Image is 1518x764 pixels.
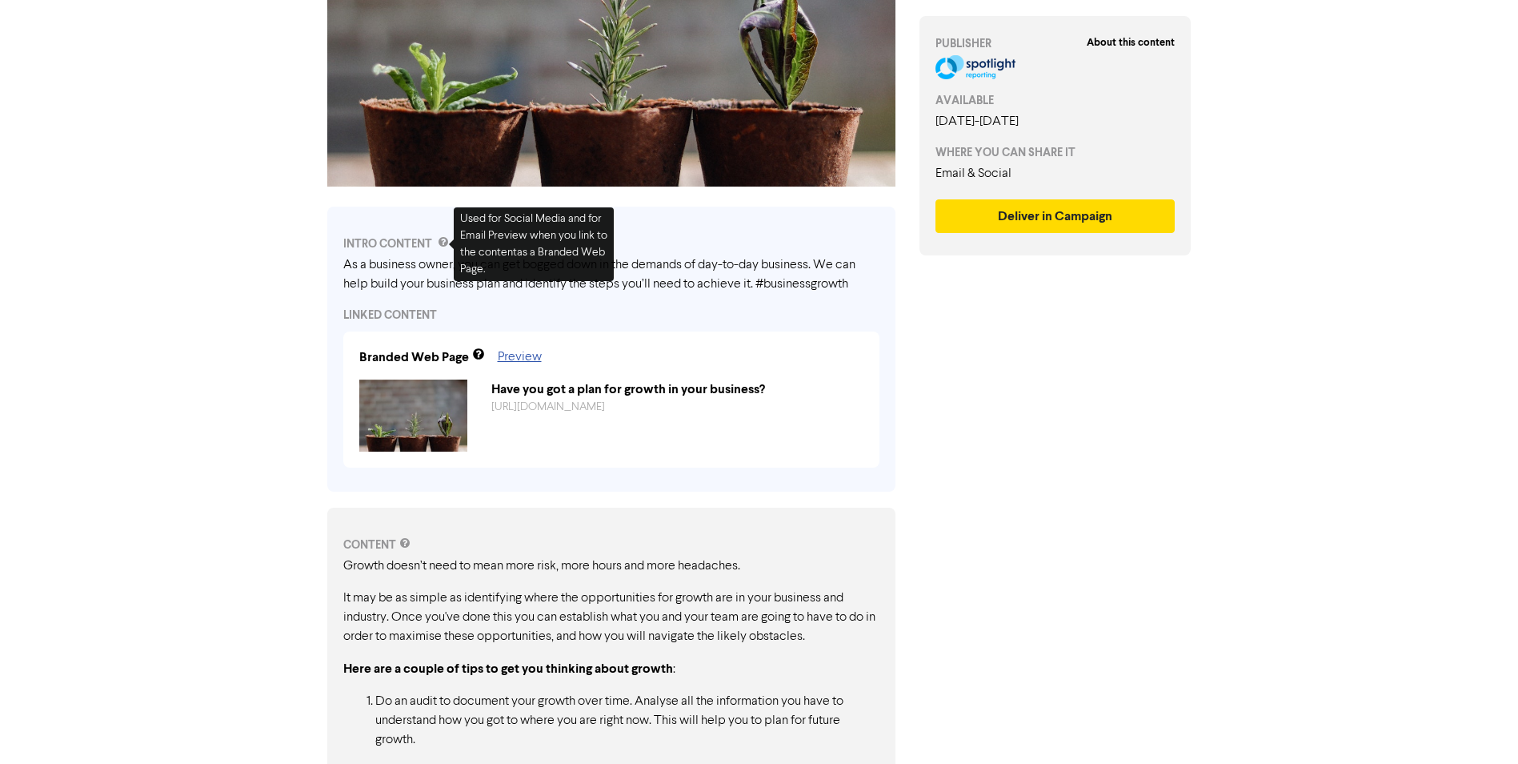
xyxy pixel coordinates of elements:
[343,557,879,576] p: Growth doesn’t need to mean more risk, more hours and more headaches.
[935,144,1176,161] div: WHERE YOU CAN SHARE IT
[479,380,875,399] div: Have you got a plan for growth in your business?
[498,351,542,364] a: Preview
[343,255,879,294] div: As a business owner, you can get bogged down in the demands of day-to-day business. We can help b...
[454,207,614,281] div: Used for Social Media and for Email Preview when you link to the content as a Branded Web Page .
[479,399,875,416] div: https://public2.bomamarketing.com/cp/6a1HZXtJFnJQQnPEIgau9A?sa=7nNquGF1
[375,692,879,750] p: Do an audit to document your growth over time. Analyse all the information you have to understand...
[1087,36,1175,49] strong: About this content
[343,589,879,646] p: It may be as simple as identifying where the opportunities for growth are in your business and in...
[343,235,879,252] div: INTRO CONTENT
[359,348,469,367] div: Branded Web Page
[343,661,673,677] strong: Here are a couple of tips to get you thinking about growth
[343,659,879,679] p: :
[343,307,879,324] div: LINKED CONTENT
[343,537,879,553] div: CONTENT
[935,92,1176,109] div: AVAILABLE
[935,199,1176,233] button: Deliver in Campaign
[935,112,1176,131] div: [DATE] - [DATE]
[935,164,1176,183] div: Email & Social
[935,35,1176,52] div: PUBLISHER
[1438,687,1518,764] iframe: Chat Widget
[491,401,605,412] a: [URL][DOMAIN_NAME]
